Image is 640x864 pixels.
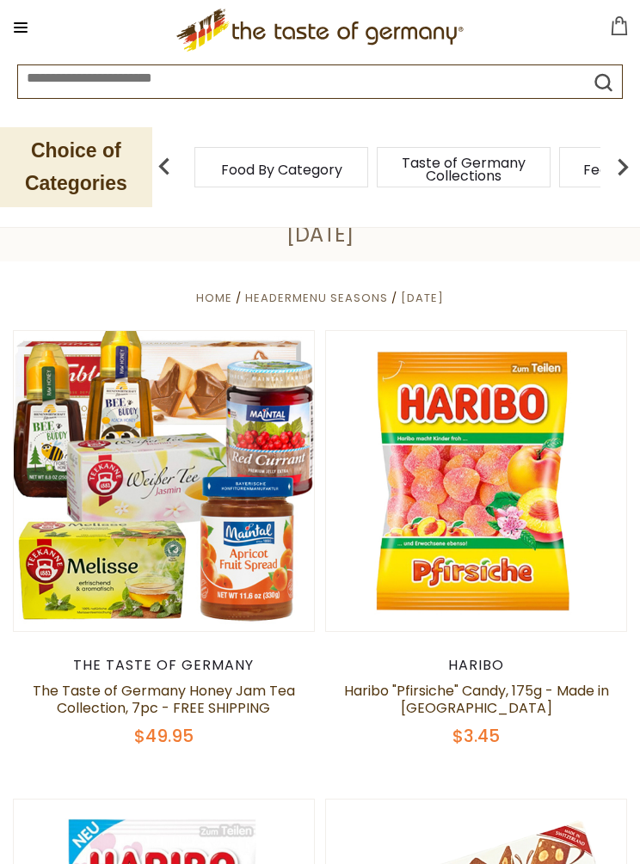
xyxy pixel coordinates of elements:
[344,681,609,718] a: Haribo "Pfirsiche" Candy, 175g - Made in [GEOGRAPHIC_DATA]
[221,163,342,176] a: Food By Category
[606,150,640,184] img: next arrow
[196,290,232,306] a: Home
[33,681,295,718] a: The Taste of Germany Honey Jam Tea Collection, 7pc - FREE SHIPPING
[13,657,315,674] div: The Taste of Germany
[147,150,182,184] img: previous arrow
[14,331,314,631] img: The Taste of Germany Honey Jam Tea Collection, 7pc - FREE SHIPPING
[245,290,388,306] a: HeaderMenu Seasons
[401,290,444,306] a: [DATE]
[395,156,532,182] a: Taste of Germany Collections
[326,331,626,631] img: Haribo "Pfirsiche" Candy, 175g - Made in Germany
[452,724,500,748] span: $3.45
[325,657,627,674] div: Haribo
[134,724,194,748] span: $49.95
